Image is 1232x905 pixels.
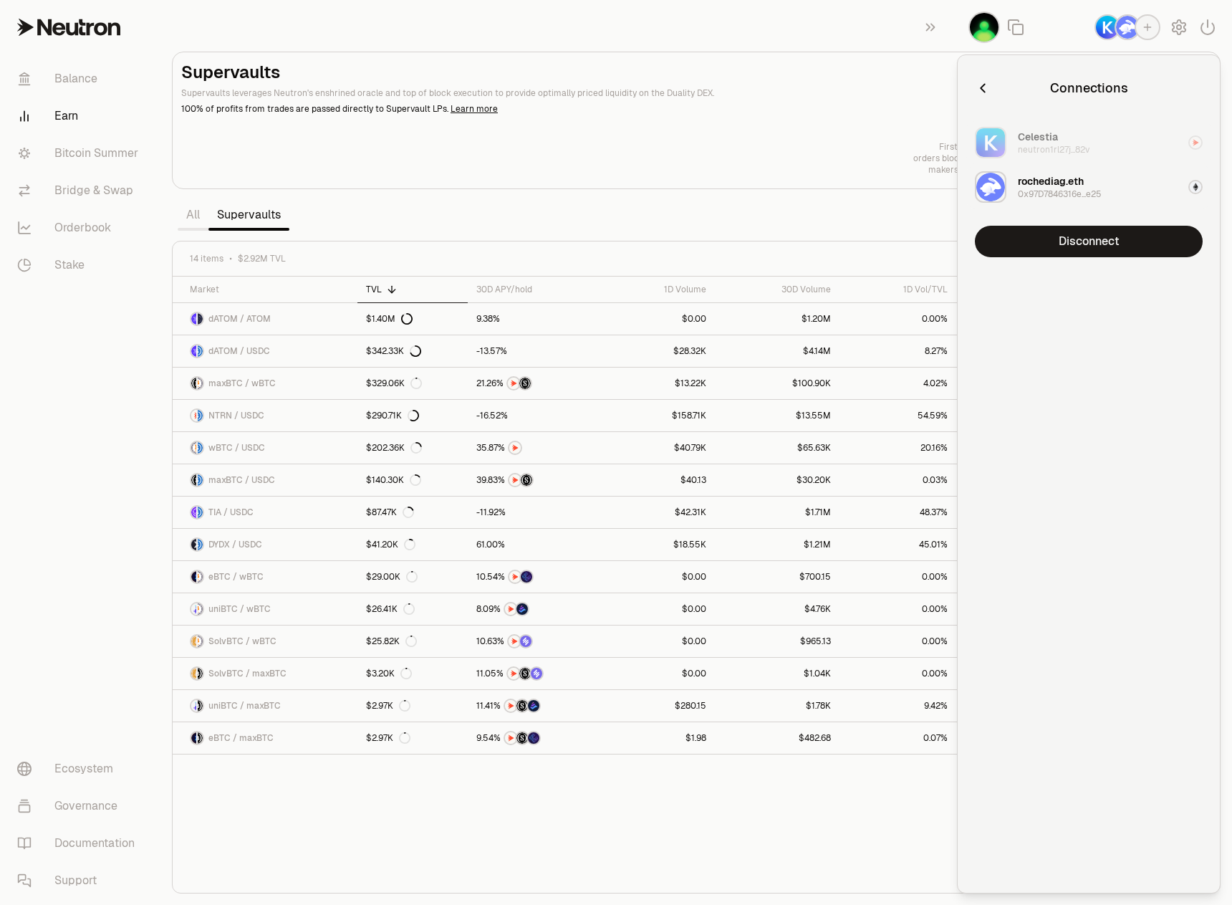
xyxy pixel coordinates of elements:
[508,378,519,389] img: NTRN
[1018,144,1089,155] div: neutron1rl27j...82v
[198,474,203,486] img: USDC Logo
[970,13,998,42] img: Celestia
[468,690,602,722] a: NTRNStructured PointsBedrock Diamonds
[975,226,1203,257] button: Disconnect
[191,732,196,744] img: eBTC Logo
[839,432,956,464] a: 20.16%
[191,442,196,454] img: wBTC Logo
[366,636,417,647] div: $25.82K
[509,571,521,583] img: NTRN
[839,626,956,657] a: 0.00%
[366,539,415,550] div: $41.20K
[366,410,419,421] div: $290.71K
[6,135,155,172] a: Bitcoin Summer
[602,464,715,496] a: $40.13
[366,668,412,679] div: $3.20K
[357,593,468,625] a: $26.41K
[366,313,413,325] div: $1.40M
[191,378,196,389] img: maxBTC Logo
[366,378,422,389] div: $329.06K
[208,474,275,486] span: maxBTC / USDC
[956,690,1056,722] a: --
[181,102,1108,115] p: 100% of profits from trades are passed directly to Supervault LPs.
[173,464,357,496] a: maxBTC LogoUSDC LogomaxBTC / USDC
[208,700,281,712] span: uniBTC / maxBTC
[208,636,276,647] span: SolvBTC / wBTC
[198,571,203,583] img: wBTC Logo
[366,571,418,583] div: $29.00K
[521,474,532,486] img: Structured Points
[208,603,271,615] span: uniBTC / wBTC
[173,529,357,560] a: DYDX LogoUSDC LogoDYDX / USDC
[366,507,414,518] div: $87.47K
[913,141,1043,176] a: First in every block,orders bloom like cherry trees—makers share the spring.
[715,722,839,754] a: $482.68
[173,658,357,689] a: SolvBTC LogomaxBTC LogoSolvBTC / maxBTC
[191,700,196,712] img: uniBTC Logo
[468,658,602,689] a: NTRNStructured PointsSolv Points
[476,570,593,584] button: NTRNEtherFi Points
[520,636,531,647] img: Solv Points
[956,400,1056,431] a: --
[6,60,155,97] a: Balance
[238,253,286,264] span: $2.92M TVL
[476,731,593,745] button: NTRNStructured PointsEtherFi Points
[956,303,1056,335] a: --
[468,626,602,657] a: NTRNSolv Points
[191,507,196,518] img: TIA Logo
[913,153,1043,164] p: orders bloom like cherry trees—
[519,668,531,679] img: Structured Points
[366,700,410,712] div: $2.97K
[839,497,956,528] a: 48.37%
[208,201,289,229] a: Supervaults
[913,141,1043,153] p: First in every block,
[956,529,1056,560] a: --
[198,636,203,647] img: wBTC Logo
[602,368,715,399] a: $13.22K
[602,658,715,689] a: $0.00
[715,335,839,367] a: $4.14M
[839,464,956,496] a: 0.03%
[190,253,223,264] span: 14 items
[198,539,203,550] img: USDC Logo
[6,246,155,284] a: Stake
[357,303,468,335] a: $1.40M
[715,593,839,625] a: $4.76K
[198,410,203,421] img: USDC Logo
[509,474,521,486] img: NTRN
[839,335,956,367] a: 8.27%
[357,368,468,399] a: $329.06K
[1018,174,1084,188] div: rochediag.eth
[178,201,208,229] a: All
[476,699,593,713] button: NTRNStructured PointsBedrock Diamonds
[191,345,196,357] img: dATOM Logo
[476,634,593,648] button: NTRNSolv Points
[839,658,956,689] a: 0.00%
[357,561,468,593] a: $29.00K
[476,376,593,391] button: NTRNStructured Points
[508,668,519,679] img: NTRN
[956,432,1056,464] a: --
[913,164,1043,176] p: makers share the spring.
[476,666,593,681] button: NTRNStructured PointsSolv Points
[715,529,839,560] a: $1.21M
[366,345,421,357] div: $342.33K
[357,432,468,464] a: $202.36K
[173,368,357,399] a: maxBTC LogowBTC LogomaxBTC / wBTC
[198,732,203,744] img: maxBTC Logo
[505,603,516,615] img: NTRN
[610,284,706,295] div: 1D Volume
[173,497,357,528] a: TIA LogoUSDC LogoTIA / USDC
[208,345,270,357] span: dATOM / USDC
[468,593,602,625] a: NTRNBedrock Diamonds
[190,284,349,295] div: Market
[357,335,468,367] a: $342.33K
[1116,16,1139,39] img: Rabby Wallet
[366,732,410,744] div: $2.97K
[208,442,265,454] span: wBTC / USDC
[715,464,839,496] a: $30.20K
[208,571,264,583] span: eBTC / wBTC
[191,603,196,615] img: uniBTC Logo
[509,636,520,647] img: NTRN
[1018,130,1058,144] div: Celestia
